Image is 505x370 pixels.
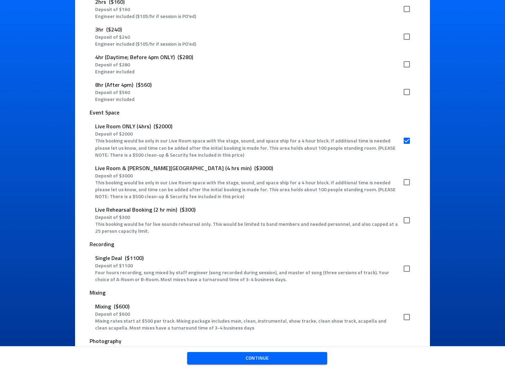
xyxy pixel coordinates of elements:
[90,78,415,106] div: 8hr (After 4pm)($560)Deposit of $560Engineer included
[95,53,175,62] p: 4hr (Daytime; Before 4pm ONLY)
[122,254,146,262] p: ($1100)
[90,337,415,345] p: Photography
[251,164,276,173] p: ($3000)
[95,6,398,13] p: Deposit of $ 160
[95,221,398,235] p: This booking would be for live sounds rehearsal only. This would be limited to band members and n...
[103,26,125,34] p: ($240)
[133,81,154,89] p: ($560)
[95,254,122,262] p: Single Deal
[90,251,415,286] div: Single Deal($1100)Deposit of $1100Four hours recording, song mixed by staff engineer (song record...
[90,23,415,50] div: 3hr($240)Deposit of $240Engineer included ($105/hr if session is PO'ed)
[95,269,398,283] p: Four hours recording, song mixed by staff engineer (song recorded during session), and master of ...
[95,179,398,200] p: This booking would be only in our Live Room space with the stage, sound, and space ship for a 4 h...
[95,89,398,96] p: Deposit of $ 560
[90,161,415,203] div: Live Room & [PERSON_NAME][GEOGRAPHIC_DATA] (4 hrs min)($3000)Deposit of $3000This booking would b...
[95,318,398,332] p: Mixing rates start at $500 per track. Mixing package includes main, clean, instrumental, show tra...
[90,240,415,249] p: Recording
[95,138,398,158] p: This booking would be only in our Live Room space with the stage, sound, and space ship for a 4 h...
[95,96,398,103] p: Engineer included
[90,300,415,334] div: Mixing($600)Deposit of $600Mixing rates start at $500 per track. Mixing package includes main, cl...
[95,311,398,318] p: Deposit of $ 600
[95,81,133,89] p: 8hr (After 4pm)
[177,206,198,214] p: ($300)
[95,34,398,41] p: Deposit of $ 240
[90,109,415,117] p: Event Space
[95,303,111,311] p: Mixing
[95,122,151,131] p: Live Room ONLY (4hrs)
[95,206,177,214] p: Live Rehearsal Booking (2 hr min)
[95,68,398,75] p: Engineer included
[90,120,415,161] div: Live Room ONLY (4hrs)($2000)Deposit of $2000This booking would be only in our Live Room space wit...
[187,352,328,365] button: Continue
[90,289,415,297] p: Mixing
[95,13,398,20] p: Engineer included ($105/hr if session is PO'ed)
[95,164,251,173] p: Live Room & [PERSON_NAME][GEOGRAPHIC_DATA] (4 hrs min)
[193,354,322,363] span: Continue
[90,203,415,238] div: Live Rehearsal Booking (2 hr min)($300)Deposit of $300This booking would be for live sounds rehea...
[95,41,398,48] p: Engineer included ($105/hr if session is PO'ed)
[95,173,398,179] p: Deposit of $ 3000
[95,214,398,221] p: Deposit of $ 300
[175,53,196,62] p: ($280)
[111,303,132,311] p: ($600)
[95,131,398,138] p: Deposit of $ 2000
[151,122,175,131] p: ($2000)
[95,62,398,68] p: Deposit of $ 280
[95,26,103,34] p: 3hr
[90,50,415,78] div: 4hr (Daytime; Before 4pm ONLY)($280)Deposit of $280Engineer included
[95,262,398,269] p: Deposit of $ 1100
